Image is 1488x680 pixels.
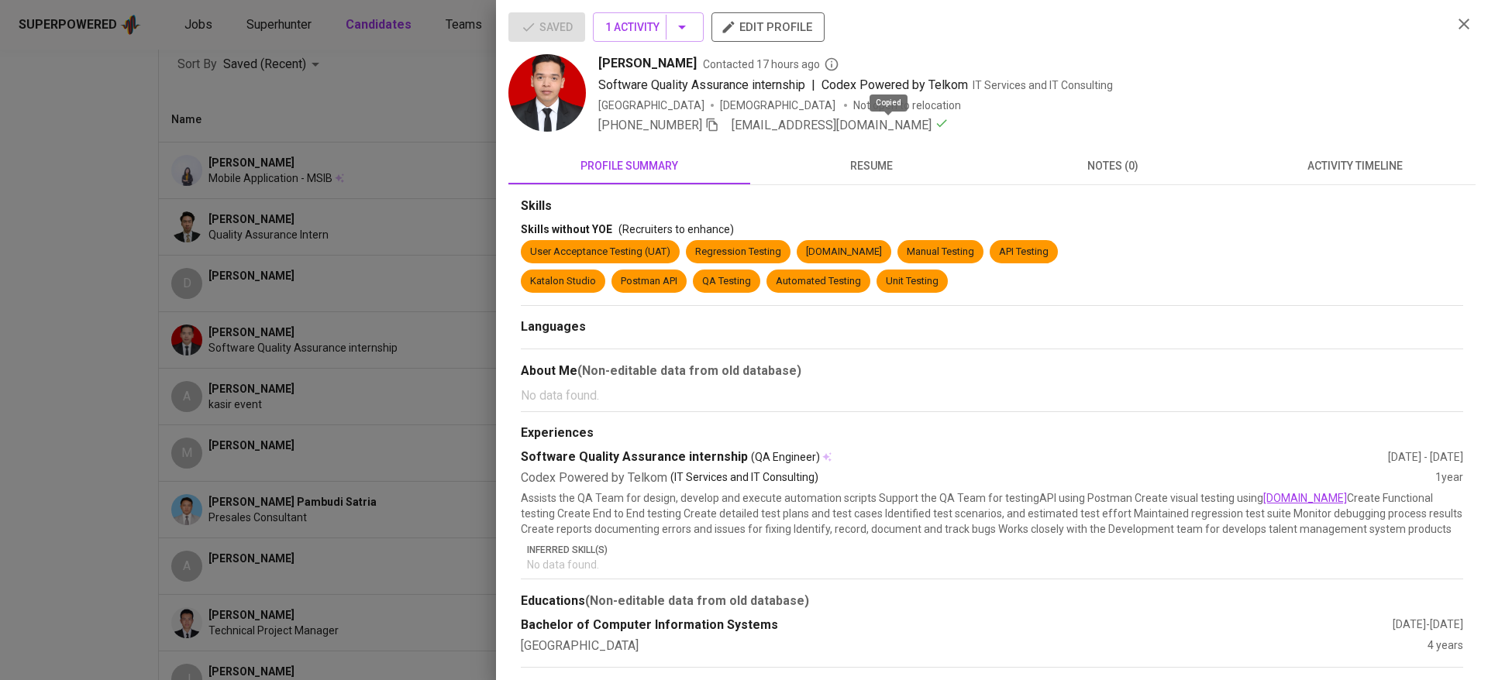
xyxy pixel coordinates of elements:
[521,469,1435,487] div: Codex Powered by Telkom
[521,637,1428,655] div: [GEOGRAPHIC_DATA]
[521,318,1463,336] div: Languages
[720,98,838,113] span: [DEMOGRAPHIC_DATA]
[527,557,1463,572] p: No data found.
[724,17,812,37] span: edit profile
[1001,156,1224,176] span: notes (0)
[1428,637,1463,655] div: 4 years
[711,20,825,33] a: edit profile
[703,57,839,72] span: Contacted 17 hours ago
[695,245,781,259] div: Regression Testing
[711,12,825,42] button: edit profile
[605,18,691,37] span: 1 Activity
[508,54,586,132] img: cd54f6fb5f9cfb139b074de63f17edaf.jpg
[1435,469,1463,487] div: 1 year
[527,543,1463,557] p: Inferred Skill(s)
[521,197,1463,215] div: Skills
[824,57,839,72] svg: By Batam recruiter
[751,449,820,465] span: (QA Engineer)
[521,592,1463,610] div: Educations
[999,245,1049,259] div: API Testing
[776,274,861,289] div: Automated Testing
[1393,618,1463,630] span: [DATE] - [DATE]
[598,118,702,132] span: [PHONE_NUMBER]
[585,593,809,608] b: (Non-editable data from old database)
[702,274,751,289] div: QA Testing
[1388,449,1463,465] div: [DATE] - [DATE]
[806,245,882,259] div: [DOMAIN_NAME]
[598,54,697,73] span: [PERSON_NAME]
[577,363,801,378] b: (Non-editable data from old database)
[732,118,932,132] span: [EMAIL_ADDRESS][DOMAIN_NAME]
[759,156,983,176] span: resume
[853,98,961,113] p: Not open to relocation
[521,490,1463,537] p: Assists the QA Team for design, develop and execute automation scripts Support the QA Team for te...
[521,362,1463,380] div: About Me
[521,386,1463,405] p: No data found.
[618,223,734,235] span: (Recruiters to enhance)
[521,616,1393,634] div: Bachelor of Computer Information Systems
[886,274,939,289] div: Unit Testing
[621,274,677,289] div: Postman API
[973,79,1113,91] span: IT Services and IT Consulting
[521,424,1463,442] div: Experiences
[521,223,612,235] span: Skills without YOE
[521,448,1388,466] div: Software Quality Assurance internship
[670,469,818,487] p: (IT Services and IT Consulting)
[598,98,704,113] div: [GEOGRAPHIC_DATA]
[530,245,670,259] div: User Acceptance Testing (UAT)
[907,245,974,259] div: Manual Testing
[1263,492,1347,504] a: [DOMAIN_NAME]
[821,77,968,92] span: Codex Powered by Telkom
[530,274,596,289] div: Katalon Studio
[518,156,741,176] span: profile summary
[811,76,815,94] span: |
[593,12,704,42] button: 1 Activity
[598,77,805,92] span: Software Quality Assurance internship
[1243,156,1466,176] span: activity timeline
